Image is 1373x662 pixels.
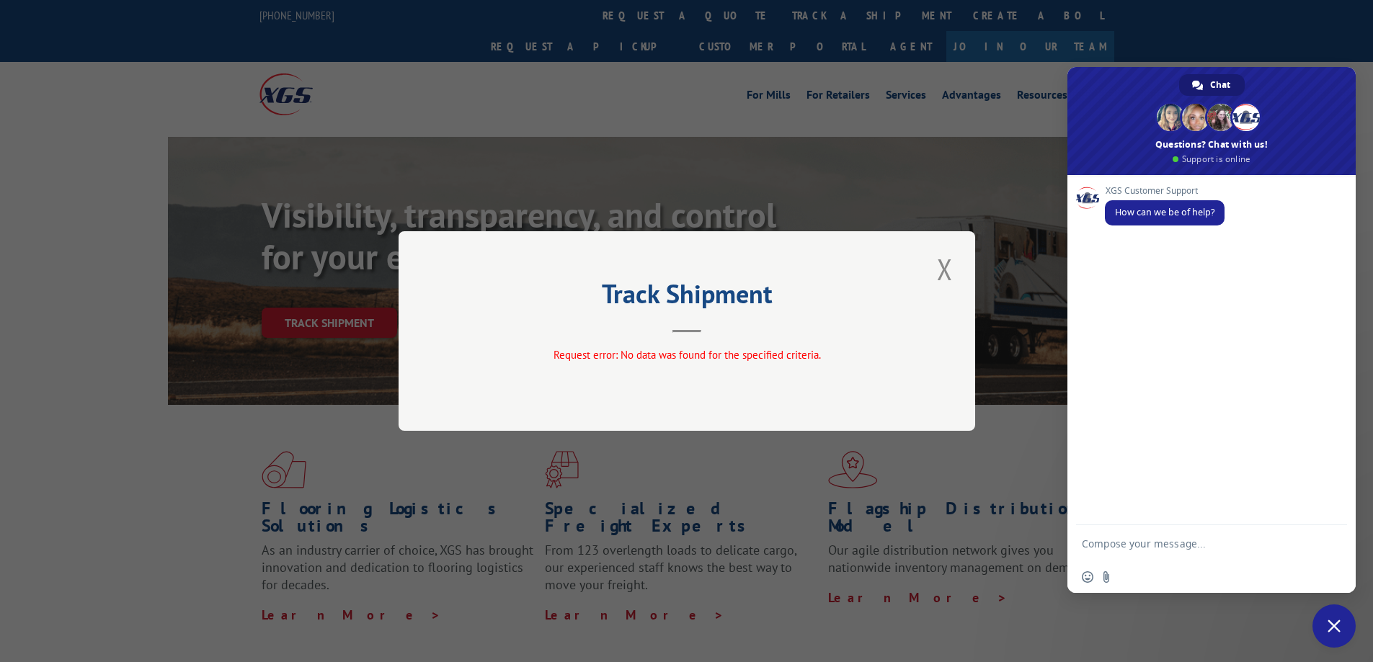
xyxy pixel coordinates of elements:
[1101,571,1112,583] span: Send a file
[553,348,820,362] span: Request error: No data was found for the specified criteria.
[933,249,957,289] button: Close modal
[1115,206,1214,218] span: How can we be of help?
[1082,525,1312,561] textarea: Compose your message...
[1105,186,1225,196] span: XGS Customer Support
[1179,74,1245,96] a: Chat
[1210,74,1230,96] span: Chat
[1082,571,1093,583] span: Insert an emoji
[1312,604,1356,648] a: Close chat
[471,284,903,311] h2: Track Shipment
